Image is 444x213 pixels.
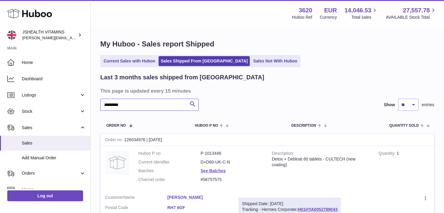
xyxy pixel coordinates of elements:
dd: #56757575 [201,177,263,183]
a: RH7 6GF [167,205,230,211]
span: Listings [22,92,79,98]
strong: Description [272,151,294,157]
dt: Postal Code [105,205,167,212]
h1: My Huboo - Sales report Shipped [100,39,434,49]
span: Orders [22,170,79,176]
strong: Quantity [378,151,397,157]
span: AVAILABLE Stock Total [386,14,437,20]
span: Sales [22,140,86,146]
span: Customer [105,195,124,200]
dt: Huboo P no [138,151,201,156]
div: Shipped Date: [DATE] [242,201,337,207]
a: 27,557.78 AVAILABLE Stock Total [386,6,437,20]
span: 27,557.78 [403,6,430,14]
span: Huboo P no [195,124,218,128]
span: Stock [22,109,79,114]
a: H01HYA0052789043 [298,207,338,212]
strong: 3620 [299,6,312,14]
div: Currency [320,14,337,20]
a: Current Sales with Huboo [101,56,157,66]
dd: D+D60-UK-C-N [201,159,263,165]
dt: Current identifier [138,159,201,165]
span: Add Manual Order [22,155,86,161]
td: 1 [374,146,434,190]
strong: EUR [324,6,337,14]
span: 14,046.53 [344,6,371,14]
span: Total sales [351,14,378,20]
a: Sales Shipped From [GEOGRAPHIC_DATA] [159,56,250,66]
img: francesca@jshealthvitamins.com [7,30,16,40]
a: Log out [7,190,83,201]
span: Order No [106,124,126,128]
a: Sales Not With Huboo [251,56,299,66]
h3: This page is updated every 15 minutes [100,87,433,94]
span: Sales [22,125,79,131]
div: 126034976 | [DATE] [101,134,434,146]
img: no-photo.jpg [105,151,129,175]
h2: Last 3 months sales shipped from [GEOGRAPHIC_DATA] [100,73,264,81]
dt: Batches [138,168,201,174]
dd: P-1013446 [201,151,263,156]
div: Huboo Ref [292,14,312,20]
a: See Batches [201,168,226,173]
span: Dashboard [22,76,86,82]
a: 14,046.53 Total sales [344,6,378,20]
span: Usage [22,187,86,192]
dt: Name [105,195,167,202]
dt: Channel order [138,177,201,183]
label: Show [384,102,395,108]
div: JSHEALTH VITAMINS [22,29,77,41]
strong: Order no [105,137,124,144]
a: [PERSON_NAME] [167,195,230,200]
span: [PERSON_NAME][EMAIL_ADDRESS][DOMAIN_NAME] [22,35,121,40]
span: Quantity Sold [389,124,419,128]
div: Detox + Debloat 60 tablets - CULTECH (new coating) [272,156,369,168]
span: entries [422,102,434,108]
span: Description [291,124,316,128]
span: Home [22,60,86,65]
